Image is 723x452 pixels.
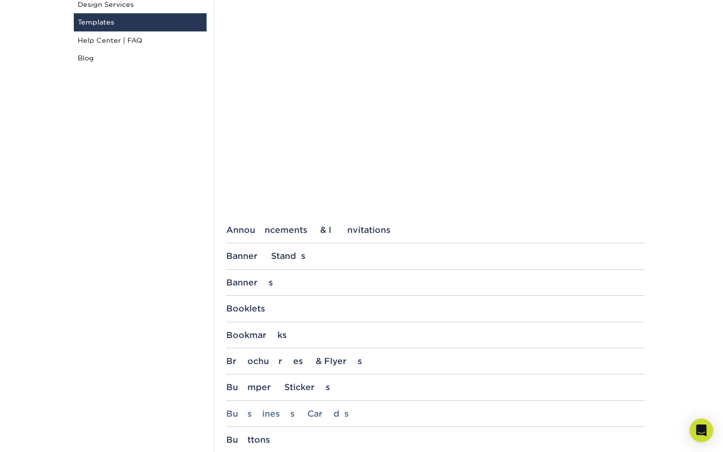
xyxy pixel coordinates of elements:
[74,31,207,49] a: Help Center | FAQ
[226,435,645,445] div: Buttons
[226,225,645,235] div: Announcements & Invitations
[226,330,645,340] div: Bookmarks
[226,251,645,261] div: Banner Stands
[226,409,645,419] div: Business Cards
[226,356,645,366] div: Brochures & Flyers
[226,382,645,392] div: Bumper Stickers
[2,422,84,449] iframe: Google Customer Reviews
[226,304,645,313] div: Booklets
[690,419,713,442] div: Open Intercom Messenger
[74,13,207,31] a: Templates
[74,49,207,67] a: Blog
[226,278,645,287] div: Banners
